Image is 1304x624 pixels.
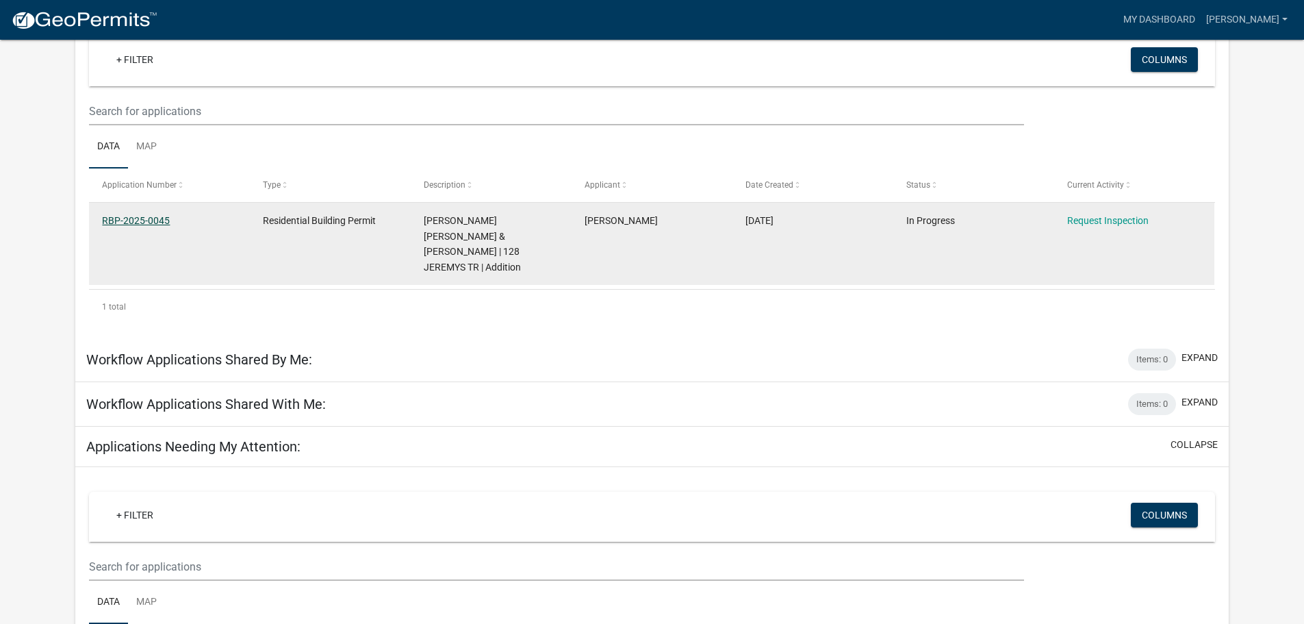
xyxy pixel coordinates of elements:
button: expand [1181,351,1218,365]
a: Data [89,125,128,169]
datatable-header-cell: Description [411,169,572,201]
span: Description [424,180,465,190]
span: Current Activity [1067,180,1124,190]
datatable-header-cell: Status [893,169,1053,201]
button: Columns [1131,47,1198,72]
button: collapse [1171,438,1218,452]
span: In Progress [906,215,955,226]
span: BAILEY JERRON NATHANIEL & REBEKAH THOMAS | 128 JEREMYS TR | Addition [424,215,521,273]
span: Applicant [585,180,620,190]
div: Items: 0 [1128,393,1176,415]
datatable-header-cell: Application Number [89,169,250,201]
h5: Applications Needing My Attention: [86,438,301,455]
a: Request Inspection [1067,215,1149,226]
a: RBP-2025-0045 [102,215,170,226]
span: Type [263,180,281,190]
span: Status [906,180,930,190]
h5: Workflow Applications Shared With Me: [86,396,326,412]
a: My Dashboard [1118,7,1201,33]
span: Date Created [745,180,793,190]
span: 03/14/2025 [745,215,774,226]
datatable-header-cell: Applicant [572,169,732,201]
a: Map [128,125,165,169]
span: Application Number [102,180,177,190]
div: Items: 0 [1128,349,1176,371]
input: Search for applications [89,553,1023,581]
button: Columns [1131,503,1198,527]
a: + Filter [105,503,164,527]
datatable-header-cell: Type [250,169,411,201]
a: + Filter [105,47,164,72]
datatable-header-cell: Current Activity [1053,169,1214,201]
div: collapse [75,12,1229,338]
input: Search for applications [89,97,1023,125]
a: [PERSON_NAME] [1201,7,1293,33]
button: expand [1181,395,1218,410]
datatable-header-cell: Date Created [732,169,893,201]
span: Jerron Bailey [585,215,658,226]
div: 1 total [89,290,1215,324]
h5: Workflow Applications Shared By Me: [86,351,312,368]
span: Residential Building Permit [263,215,376,226]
